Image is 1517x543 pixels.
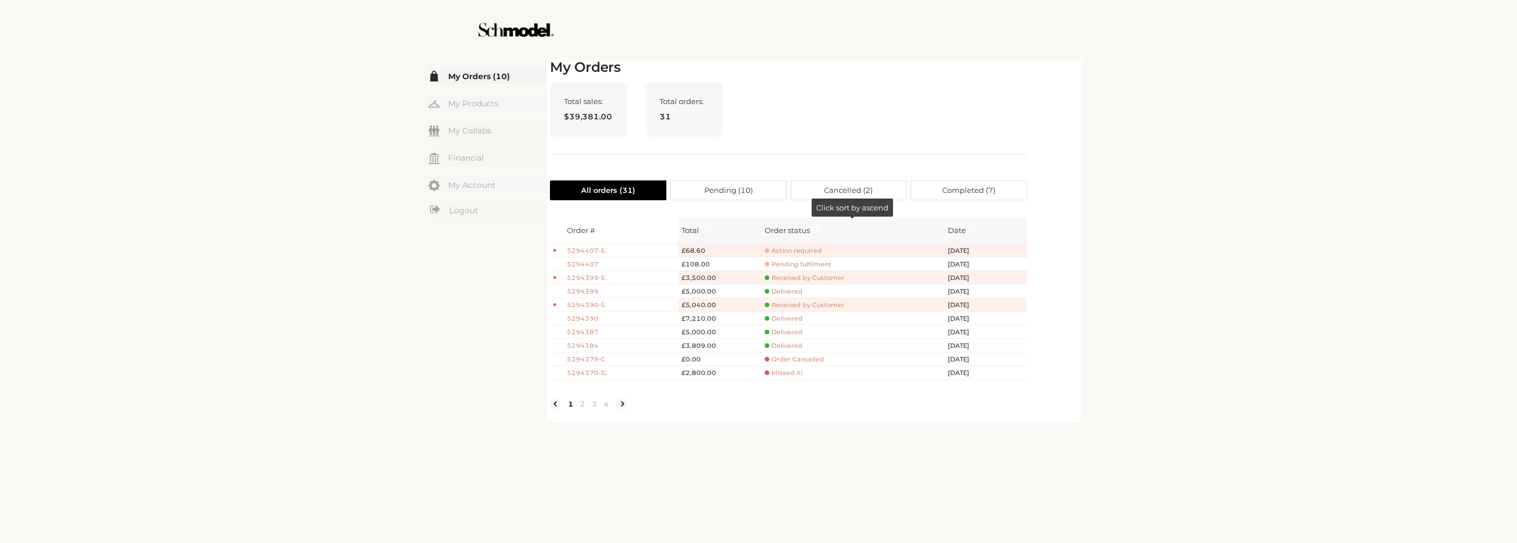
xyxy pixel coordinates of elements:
[948,260,982,269] span: [DATE]
[812,199,893,217] div: Click sort by ascend
[550,399,560,409] li: Previous Page
[948,273,982,283] span: [DATE]
[765,260,831,269] span: Pending fulfilment
[428,98,440,110] img: my-hanger.svg
[948,355,982,364] span: [DATE]
[428,149,547,166] a: Financial
[942,181,995,200] span: Completed ( 7 )
[948,341,982,351] span: [DATE]
[948,287,982,296] span: [DATE]
[678,271,762,285] td: £3,500.00
[577,399,588,409] a: 2
[678,285,762,298] td: £5,000.00
[567,260,606,269] span: 5294407
[678,366,762,380] td: £2,800.00
[567,300,606,310] span: 5294390-S1
[581,181,635,200] span: All orders ( 31 )
[567,368,606,378] span: 5294370-S2
[678,352,762,366] td: £0.00
[564,218,678,244] th: Order #
[565,399,577,409] a: 1
[824,181,873,200] span: Cancelled ( 2 )
[765,247,822,255] span: Action required
[588,399,600,409] a: 3
[704,226,710,232] span: caret-up
[567,355,606,364] span: 5294379-C
[617,399,627,409] li: Next Page
[765,301,844,309] span: Received by Customer
[704,181,753,200] span: Pending ( 10 )
[948,327,982,337] span: [DATE]
[678,339,762,352] td: £3,809.00
[428,68,547,84] a: My Orders (10)
[567,327,606,337] span: 5294387
[428,71,440,82] img: my-order.svg
[567,246,606,256] span: 5294407-S1
[564,110,613,123] span: $39,381.00
[428,180,440,191] img: my-account.svg
[678,244,762,257] td: £68.60
[428,153,440,164] img: my-financial.svg
[428,122,547,139] a: My Collabs
[428,68,547,219] div: Menu
[678,312,762,325] td: £7,210.00
[600,399,612,409] a: 4
[765,355,824,364] span: Order Cancelled
[567,341,606,351] span: 5294384
[948,300,982,310] span: [DATE]
[564,97,613,106] span: Total sales:
[567,287,606,296] span: 5294399
[678,325,762,339] td: £5,000.00
[428,95,547,111] a: My Products
[765,287,803,296] span: Delivered
[428,176,547,193] a: My Account
[814,226,821,232] span: caret-up
[660,97,709,106] span: Total orders:
[567,273,606,283] span: 5294399-S1
[428,204,547,218] a: Logout
[682,225,699,236] span: Total
[678,257,762,271] td: £108.00
[567,314,606,324] span: 5294390
[765,328,803,337] span: Delivered
[550,59,1027,76] h2: My Orders
[678,298,762,312] td: £5,040.00
[704,230,710,236] span: caret-down
[765,342,803,350] span: Delivered
[814,230,821,236] span: caret-down
[970,226,977,232] span: caret-up
[948,314,982,324] span: [DATE]
[765,314,803,323] span: Delivered
[948,368,982,378] span: [DATE]
[970,230,977,236] span: caret-down
[765,369,803,377] span: Missed it!
[765,274,844,282] span: Received by Customer
[428,126,440,136] img: my-friends.svg
[948,225,966,236] span: Date
[660,110,709,123] span: 31
[765,225,810,236] div: Order status
[948,246,982,256] span: [DATE]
